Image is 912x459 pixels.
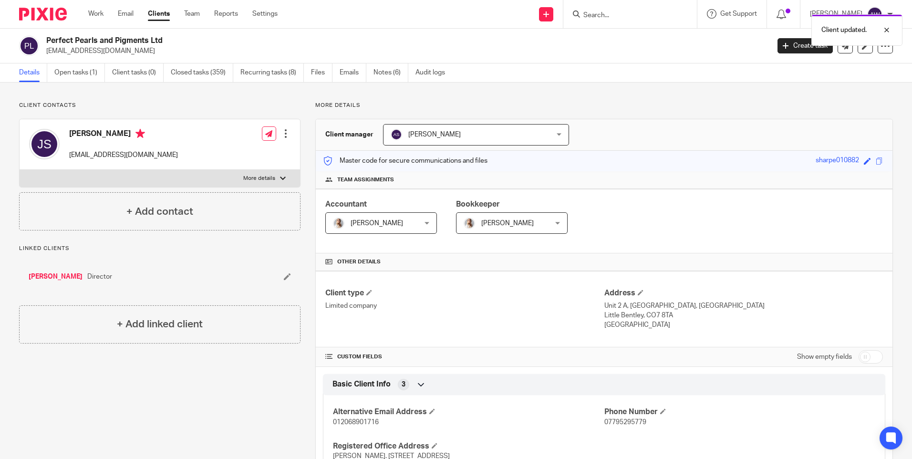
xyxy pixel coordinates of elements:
a: Email [118,9,134,19]
a: Reports [214,9,238,19]
p: Client updated. [821,25,867,35]
a: Notes (6) [373,63,408,82]
span: 3 [402,380,405,389]
a: Work [88,9,104,19]
h4: + Add contact [126,204,193,219]
h4: Alternative Email Address [333,407,604,417]
p: Linked clients [19,245,301,252]
span: Accountant [325,200,367,208]
span: [PERSON_NAME] [481,220,534,227]
a: Audit logs [415,63,452,82]
a: Clients [148,9,170,19]
p: [EMAIL_ADDRESS][DOMAIN_NAME] [69,150,178,160]
a: Recurring tasks (8) [240,63,304,82]
span: 012068901716 [333,419,379,426]
span: 07795295779 [604,419,646,426]
h4: + Add linked client [117,317,203,332]
span: Team assignments [337,176,394,184]
img: IMG_9968.jpg [333,218,344,229]
p: Limited company [325,301,604,311]
span: Director [87,272,112,282]
img: svg%3E [391,129,402,140]
label: Show empty fields [797,352,852,362]
h4: CUSTOM FIELDS [325,353,604,361]
h4: [PERSON_NAME] [69,129,178,141]
a: Client tasks (0) [112,63,164,82]
p: Little Bentley, CO7 8TA [604,311,883,320]
p: [EMAIL_ADDRESS][DOMAIN_NAME] [46,46,763,56]
p: Unit 2 A, [GEOGRAPHIC_DATA], [GEOGRAPHIC_DATA] [604,301,883,311]
h3: Client manager [325,130,373,139]
span: [PERSON_NAME] [408,131,461,138]
span: Other details [337,258,381,266]
span: [PERSON_NAME] [351,220,403,227]
img: svg%3E [867,7,882,22]
p: More details [315,102,893,109]
a: Settings [252,9,278,19]
a: Emails [340,63,366,82]
p: Master code for secure communications and files [323,156,487,166]
h4: Address [604,288,883,298]
a: Open tasks (1) [54,63,105,82]
p: More details [243,175,275,182]
i: Primary [135,129,145,138]
h4: Phone Number [604,407,875,417]
a: Details [19,63,47,82]
img: svg%3E [19,36,39,56]
p: Client contacts [19,102,301,109]
img: Pixie [19,8,67,21]
h2: Perfect Pearls and Pigments Ltd [46,36,620,46]
span: Bookkeeper [456,200,500,208]
a: Create task [777,38,833,53]
p: [GEOGRAPHIC_DATA] [604,320,883,330]
span: Basic Client Info [332,379,391,389]
a: Files [311,63,332,82]
img: IMG_9968.jpg [464,218,475,229]
img: svg%3E [29,129,60,159]
a: [PERSON_NAME] [29,272,83,282]
a: Closed tasks (359) [171,63,233,82]
h4: Registered Office Address [333,441,604,451]
a: Team [184,9,200,19]
h4: Client type [325,288,604,298]
div: sharpe010882 [816,156,859,167]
